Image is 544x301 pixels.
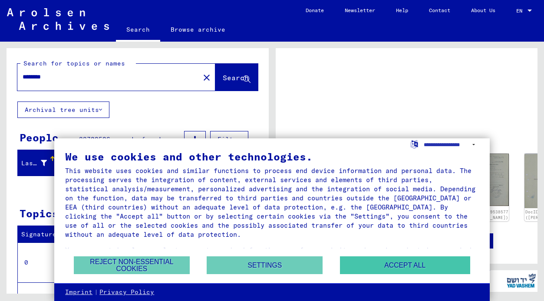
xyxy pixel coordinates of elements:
div: Signature [21,230,71,239]
button: Search [215,64,258,91]
button: Clear [198,69,215,86]
button: Filter [210,131,248,147]
span: Filter [218,135,241,143]
span: EN [516,8,526,14]
div: Last Name [21,156,58,170]
div: People [20,130,59,145]
button: Accept all [340,256,470,274]
img: yv_logo.png [505,270,537,291]
div: Signature [21,228,79,242]
button: Archival tree units [17,101,109,118]
div: We use cookies and other technologies. [65,151,478,162]
button: Reject non-essential cookies [74,256,190,274]
div: Topics [20,206,59,221]
mat-label: Search for topics or names [23,59,125,67]
a: Search [116,19,160,42]
a: Imprint [65,288,92,297]
div: Last Name [21,159,47,168]
mat-icon: close [201,72,212,83]
span: Search [223,73,249,82]
img: Arolsen_neg.svg [7,8,109,30]
div: This website uses cookies and similar functions to process end device information and personal da... [65,166,478,239]
span: 33708586 [79,135,110,143]
mat-header-cell: Last Name [18,151,56,175]
span: records found [110,135,161,143]
a: Browse archive [160,19,236,40]
a: Privacy Policy [99,288,154,297]
button: Settings [207,256,323,274]
td: 0 [18,242,78,282]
